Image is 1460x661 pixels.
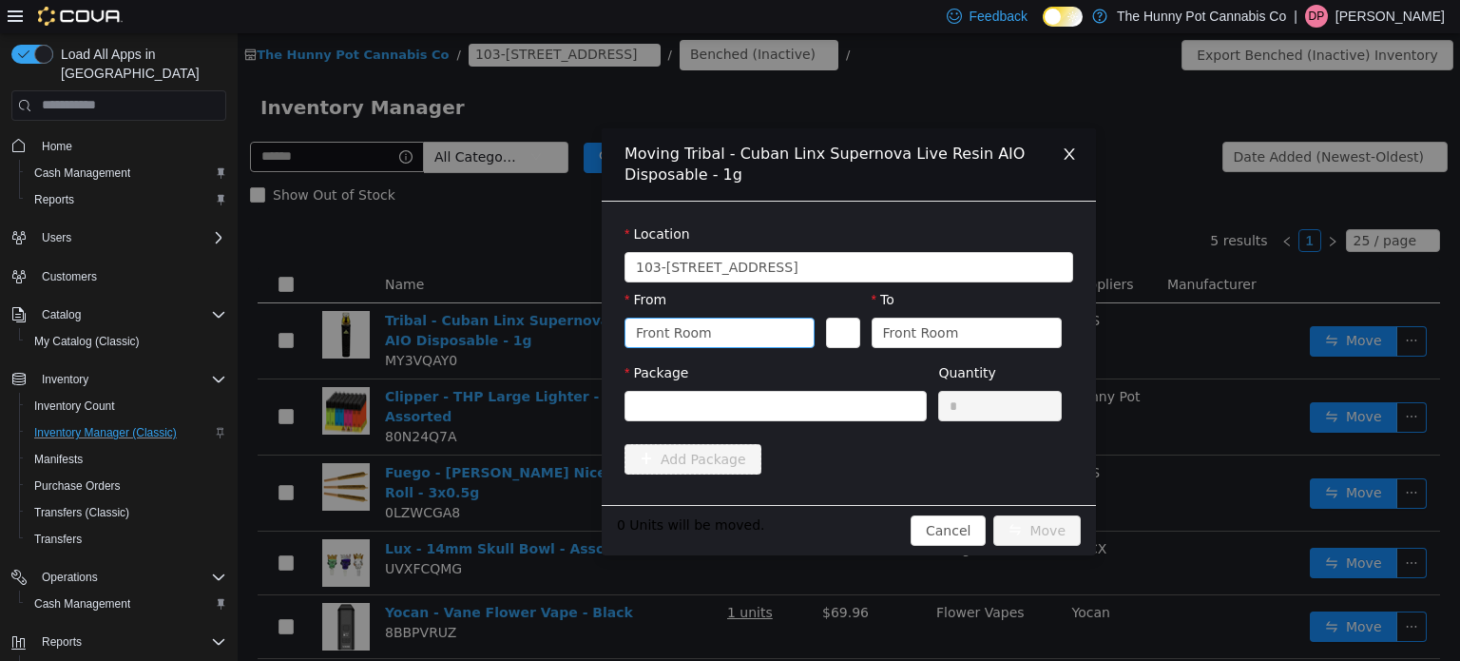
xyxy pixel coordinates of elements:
button: Users [34,226,79,249]
span: Feedback [970,7,1028,26]
a: Cash Management [27,593,138,615]
p: | [1294,5,1297,28]
span: Manifests [34,452,83,467]
button: Reports [4,629,234,655]
span: Cash Management [27,162,226,185]
i: icon: close [824,113,839,128]
a: My Catalog (Classic) [27,330,147,353]
label: From [387,259,429,274]
button: Transfers (Classic) [19,499,234,526]
button: Cash Management [19,591,234,617]
span: Catalog [42,307,81,322]
button: icon: swapMove [756,482,843,513]
span: Transfers (Classic) [27,501,226,524]
a: Inventory Count [27,395,123,418]
span: 103-1405 Ottawa St N. [398,220,561,248]
span: Transfers [34,532,82,547]
button: Transfers [19,526,234,553]
button: Inventory Manager (Classic) [19,419,234,446]
a: Purchase Orders [27,475,128,497]
span: Reports [42,634,82,650]
span: Transfers (Classic) [34,505,129,520]
a: Manifests [27,448,90,471]
span: DP [1309,5,1325,28]
span: Cash Management [34,596,130,612]
p: The Hunny Pot Cannabis Co [1117,5,1286,28]
span: Inventory Manager (Classic) [34,425,177,440]
button: Reports [19,186,234,213]
span: Inventory Manager (Classic) [27,421,226,444]
a: Cash Management [27,162,138,185]
input: Quantity [701,359,823,387]
span: Home [34,134,226,158]
button: Operations [4,564,234,591]
span: Transfers [27,528,226,551]
button: Customers [4,262,234,290]
button: Catalog [34,303,88,326]
label: Quantity [701,332,759,347]
button: Operations [34,566,106,589]
span: Dark Mode [1043,27,1044,28]
button: Swap [588,284,622,315]
button: Purchase Orders [19,473,234,499]
button: Cash Management [19,160,234,186]
a: Transfers (Classic) [27,501,137,524]
i: icon: down [554,294,566,307]
a: Home [34,135,80,158]
span: Load All Apps in [GEOGRAPHIC_DATA] [53,45,226,83]
img: Cova [38,7,123,26]
a: Reports [27,188,82,211]
span: Reports [34,192,74,207]
span: Cash Management [27,593,226,615]
button: Catalog [4,301,234,328]
button: Reports [34,631,89,653]
p: [PERSON_NAME] [1335,5,1445,28]
button: Home [4,132,234,160]
span: Inventory Count [34,399,115,414]
span: Cash Management [34,165,130,181]
input: Dark Mode [1043,7,1083,27]
i: icon: down [666,367,678,380]
i: icon: down [813,228,824,242]
span: Users [34,226,226,249]
button: icon: plusAdd Package [387,411,524,441]
button: Inventory [34,368,96,391]
a: Inventory Manager (Classic) [27,421,184,444]
span: Catalog [34,303,226,326]
span: My Catalog (Classic) [27,330,226,353]
span: Reports [27,188,226,211]
button: Inventory [4,366,234,393]
label: Package [387,332,451,347]
button: Close [805,95,858,148]
span: Purchase Orders [27,475,226,497]
span: Reports [34,631,226,653]
span: Users [42,230,71,245]
span: Inventory [34,368,226,391]
span: Customers [42,269,97,284]
span: Home [42,139,72,154]
span: Manifests [27,448,226,471]
div: Front Room [645,285,721,314]
label: Location [387,193,452,208]
button: My Catalog (Classic) [19,328,234,355]
a: Transfers [27,528,89,551]
span: Operations [42,570,98,585]
span: Inventory [42,372,88,387]
span: My Catalog (Classic) [34,334,140,349]
label: To [634,259,657,274]
div: Front Room [398,285,474,314]
span: Operations [34,566,226,589]
button: Inventory Count [19,393,234,419]
div: Moving Tribal - Cuban Linx Supernova Live Resin AIO Disposable - 1g [387,110,836,152]
div: Derek Prusky [1305,5,1328,28]
span: Customers [34,264,226,288]
i: icon: down [801,294,813,307]
button: Cancel [673,482,748,513]
button: Manifests [19,446,234,473]
a: Customers [34,265,105,288]
span: 0 Units will be moved. [379,482,528,502]
span: Purchase Orders [34,478,121,494]
span: Inventory Count [27,395,226,418]
button: Users [4,224,234,251]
